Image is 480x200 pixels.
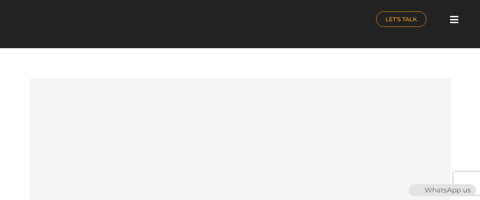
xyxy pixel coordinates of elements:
img: nuance-qatar_logo [4,4,68,37]
div: WhatsApp us [409,184,476,196]
a: LET'S TALK [376,11,426,27]
a: nuance-qatar_logo [4,4,236,37]
img: WhatsApp [409,184,422,196]
a: WhatsAppWhatsApp us [409,186,476,194]
span: LET'S TALK [386,16,417,22]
